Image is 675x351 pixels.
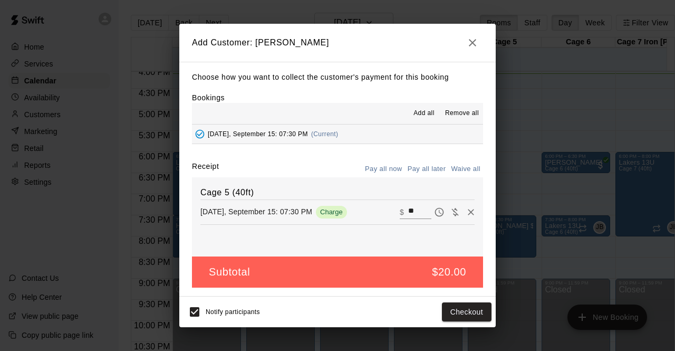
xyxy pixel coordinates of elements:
[432,265,466,279] h5: $20.00
[413,108,435,119] span: Add all
[200,186,475,200] h6: Cage 5 (40ft)
[209,265,250,279] h5: Subtotal
[179,24,496,62] h2: Add Customer: [PERSON_NAME]
[192,125,483,144] button: Added - Collect Payment[DATE], September 15: 07:30 PM(Current)
[311,130,339,138] span: (Current)
[206,308,260,316] span: Notify participants
[463,204,479,220] button: Remove
[192,161,219,177] label: Receipt
[192,71,483,84] p: Choose how you want to collect the customer's payment for this booking
[442,302,491,322] button: Checkout
[200,206,312,217] p: [DATE], September 15: 07:30 PM
[362,161,405,177] button: Pay all now
[407,105,441,122] button: Add all
[448,161,483,177] button: Waive all
[400,207,404,217] p: $
[441,105,483,122] button: Remove all
[445,108,479,119] span: Remove all
[192,126,208,142] button: Added - Collect Payment
[431,207,447,216] span: Pay later
[192,93,225,102] label: Bookings
[316,208,347,216] span: Charge
[447,207,463,216] span: Waive payment
[405,161,449,177] button: Pay all later
[208,130,308,138] span: [DATE], September 15: 07:30 PM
